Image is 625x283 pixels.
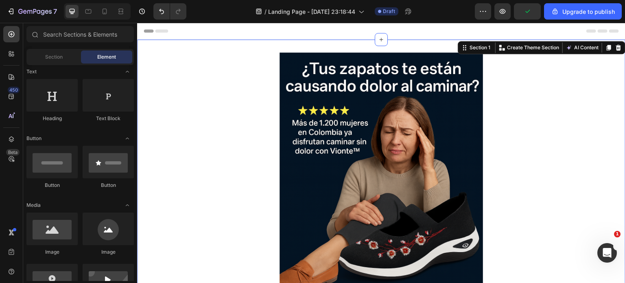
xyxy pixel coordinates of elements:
[26,248,78,256] div: Image
[83,115,134,122] div: Text Block
[97,53,116,61] span: Element
[268,7,355,16] span: Landing Page - [DATE] 23:18:44
[26,202,41,209] span: Media
[614,231,621,237] span: 1
[26,26,134,42] input: Search Sections & Elements
[53,7,57,16] p: 7
[383,8,395,15] span: Draft
[597,243,617,263] iframe: Intercom live chat
[427,20,463,30] button: AI Content
[264,7,267,16] span: /
[83,182,134,189] div: Button
[6,149,20,156] div: Beta
[153,3,186,20] div: Undo/Redo
[121,132,134,145] span: Toggle open
[26,68,37,75] span: Text
[331,21,355,29] div: Section 1
[121,199,134,212] span: Toggle open
[121,65,134,78] span: Toggle open
[137,23,625,283] iframe: Design area
[26,182,78,189] div: Button
[83,248,134,256] div: Image
[26,135,42,142] span: Button
[45,53,63,61] span: Section
[8,87,20,93] div: 450
[551,7,615,16] div: Upgrade to publish
[544,3,622,20] button: Upgrade to publish
[370,21,422,29] p: Create Theme Section
[3,3,61,20] button: 7
[26,115,78,122] div: Heading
